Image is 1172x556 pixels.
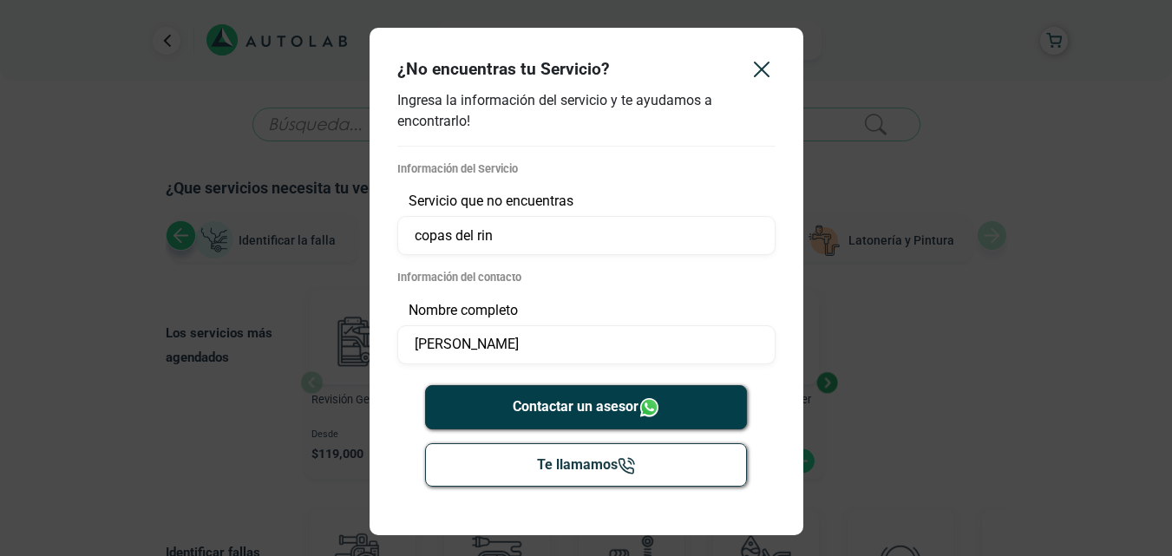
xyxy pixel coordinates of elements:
input: p. ej. Andrea Lopez [397,325,776,364]
input: p. ej. retrovisor [397,216,776,255]
img: Whatsapp icon [638,396,660,418]
button: Te llamamos [425,443,747,487]
p: Información del contacto [397,269,776,285]
h4: ¿No encuentras tu Servicio? [397,59,610,79]
p: Información del Servicio [397,160,776,177]
p: Ingresa la información del servicio y te ayudamos a encontrarlo! [397,90,776,132]
button: Contactar un asesor [425,385,747,429]
p: Nombre completo [397,300,776,321]
button: Close [734,42,789,97]
p: Servicio que no encuentras [397,191,776,212]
